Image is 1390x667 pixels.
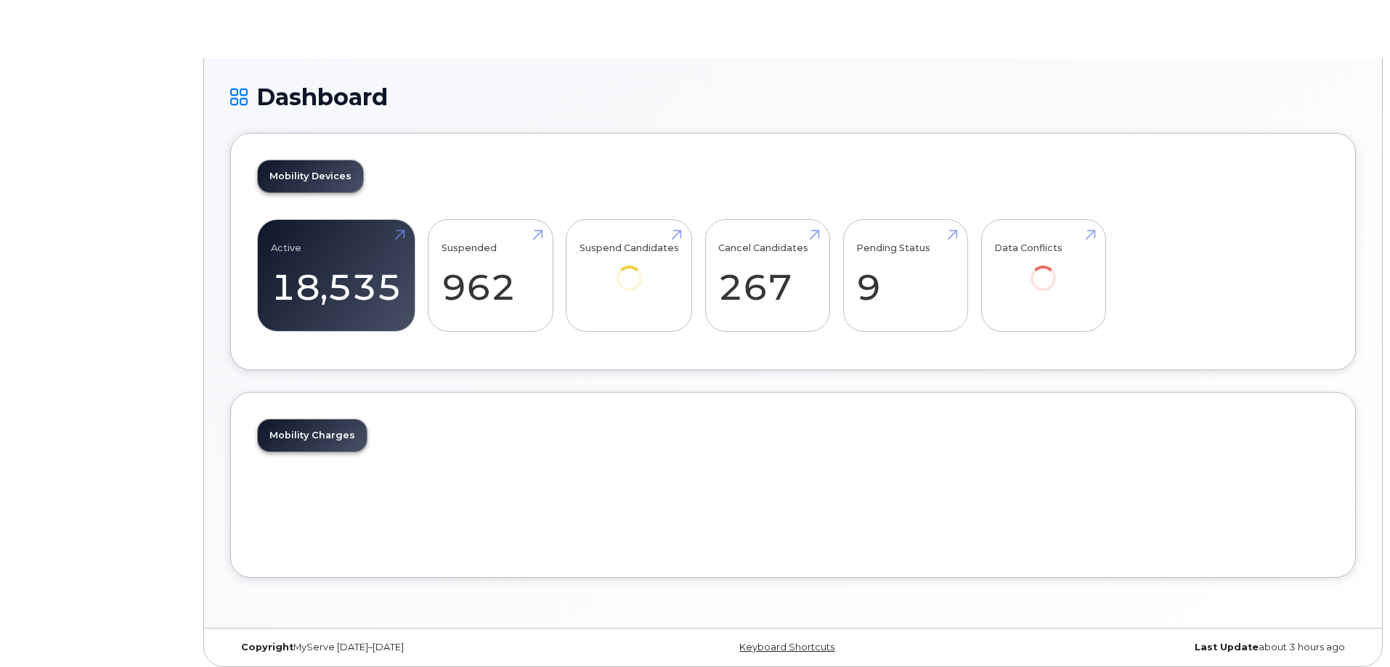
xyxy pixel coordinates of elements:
strong: Copyright [241,642,293,652]
a: Mobility Charges [258,420,367,451]
a: Active 18,535 [271,228,402,324]
div: about 3 hours ago [980,642,1356,653]
a: Suspended 962 [442,228,540,324]
div: MyServe [DATE]–[DATE] [230,642,606,653]
strong: Last Update [1195,642,1259,652]
a: Mobility Devices [258,160,363,192]
a: Cancel Candidates 267 [718,228,816,324]
a: Pending Status 9 [856,228,954,324]
a: Keyboard Shortcuts [739,642,834,652]
a: Suspend Candidates [580,228,679,311]
h1: Dashboard [230,84,1356,110]
a: Data Conflicts [994,228,1092,311]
